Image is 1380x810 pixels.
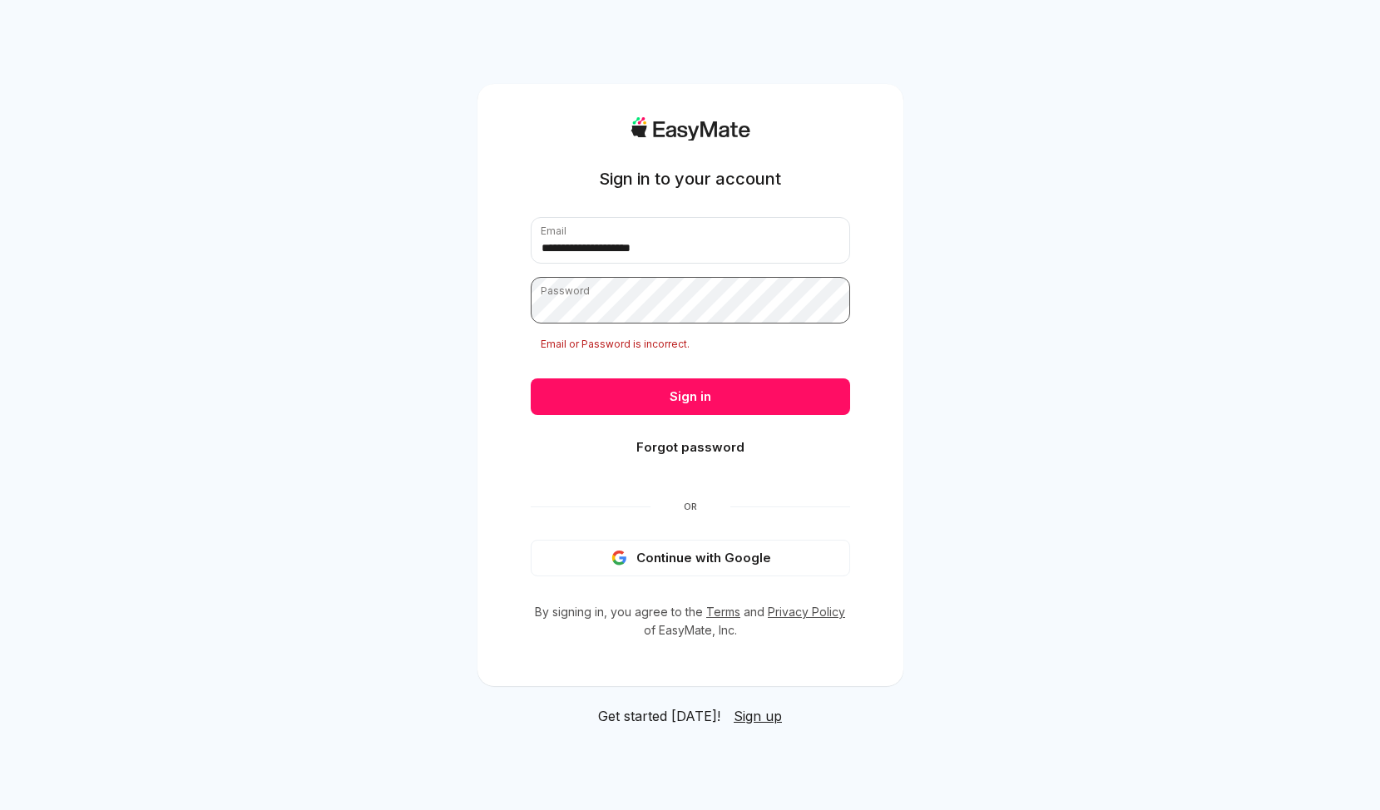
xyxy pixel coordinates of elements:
[531,429,850,466] button: Forgot password
[734,708,782,724] span: Sign up
[706,605,740,619] a: Terms
[598,706,720,726] span: Get started [DATE]!
[768,605,845,619] a: Privacy Policy
[531,337,850,352] p: Email or Password is incorrect.
[531,603,850,640] p: By signing in, you agree to the and of EasyMate, Inc.
[650,500,730,513] span: Or
[531,378,850,415] button: Sign in
[734,706,782,726] a: Sign up
[599,167,781,190] h1: Sign in to your account
[531,540,850,576] button: Continue with Google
